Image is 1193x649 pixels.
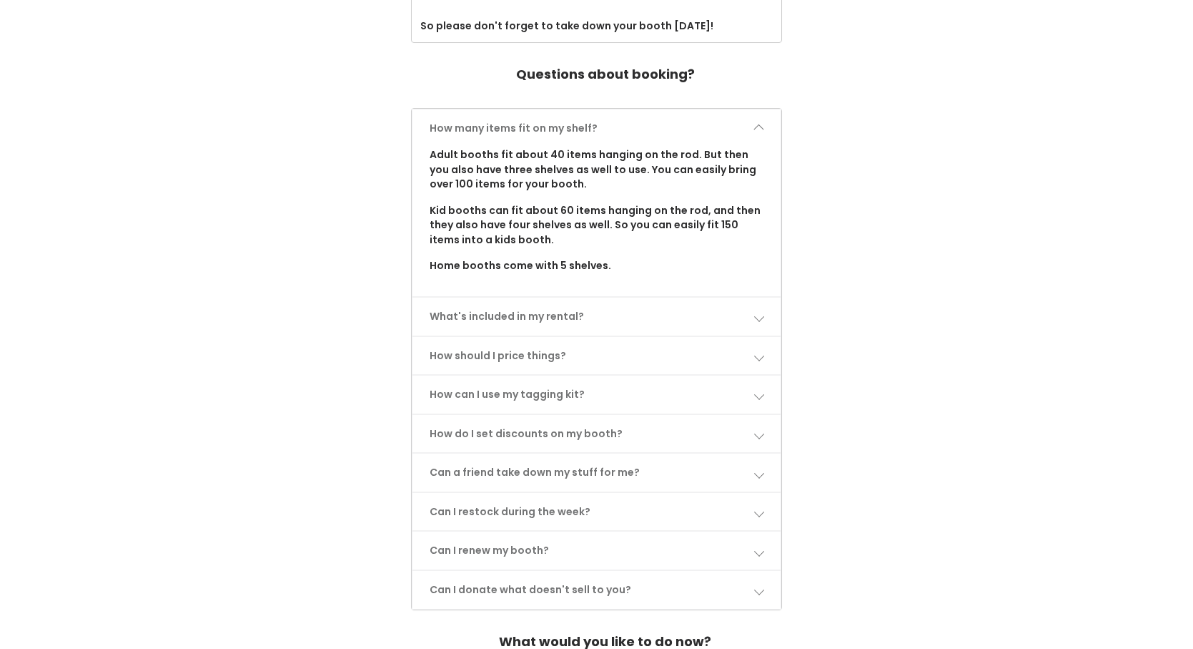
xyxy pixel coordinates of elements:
[412,454,781,492] a: Can a friend take down my stuff for me?
[412,376,781,414] a: How can I use my tagging kit?
[412,493,781,531] a: Can I restock during the week?
[412,109,781,147] a: How many items fit on my shelf?
[516,60,695,89] h4: Questions about booking?
[430,203,763,248] p: Kid booths can fit about 60 items hanging on the rod, and then they also have four shelves as wel...
[412,298,781,336] a: What's included in my rental?
[412,337,781,375] a: How should I price things?
[430,147,763,192] p: Adult booths fit about 40 items hanging on the rod. But then you also have three shelves as well ...
[430,258,763,273] p: Home booths come with 5 shelves.
[412,571,781,609] a: Can I donate what doesn't sell to you?
[412,532,781,570] a: Can I renew my booth?
[412,415,781,453] a: How do I set discounts on my booth?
